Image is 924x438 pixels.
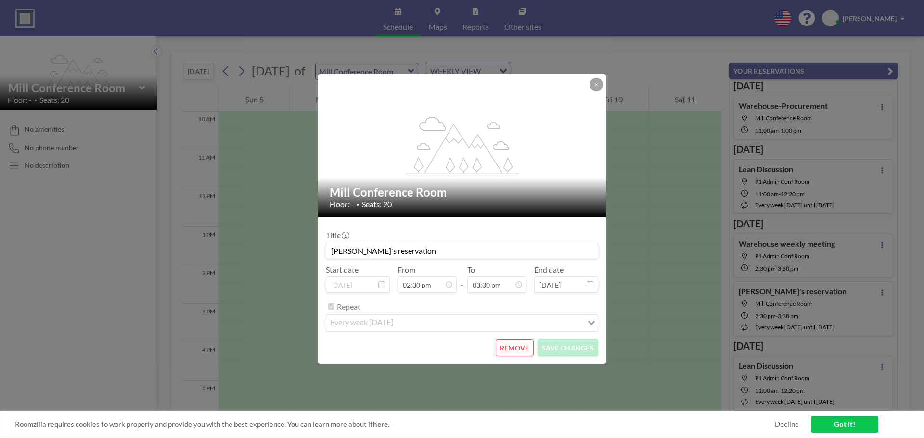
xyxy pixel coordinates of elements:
[326,265,359,275] label: Start date
[396,317,582,329] input: Search for option
[775,420,799,429] a: Decline
[373,420,389,428] a: here.
[398,265,415,275] label: From
[467,265,475,275] label: To
[326,242,598,259] input: (No title)
[326,315,598,331] div: Search for option
[538,339,598,356] button: SAVE CHANGES
[356,201,359,208] span: •
[328,317,395,329] span: every week [DATE]
[326,230,348,240] label: Title
[406,116,519,174] g: flex-grow: 1.2;
[534,265,564,275] label: End date
[461,268,463,289] span: -
[496,339,534,356] button: REMOVE
[811,416,878,433] a: Got it!
[15,420,775,429] span: Roomzilla requires cookies to work properly and provide you with the best experience. You can lea...
[330,200,354,209] span: Floor: -
[337,302,360,312] label: Repeat
[362,200,392,209] span: Seats: 20
[330,185,595,200] h2: Mill Conference Room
